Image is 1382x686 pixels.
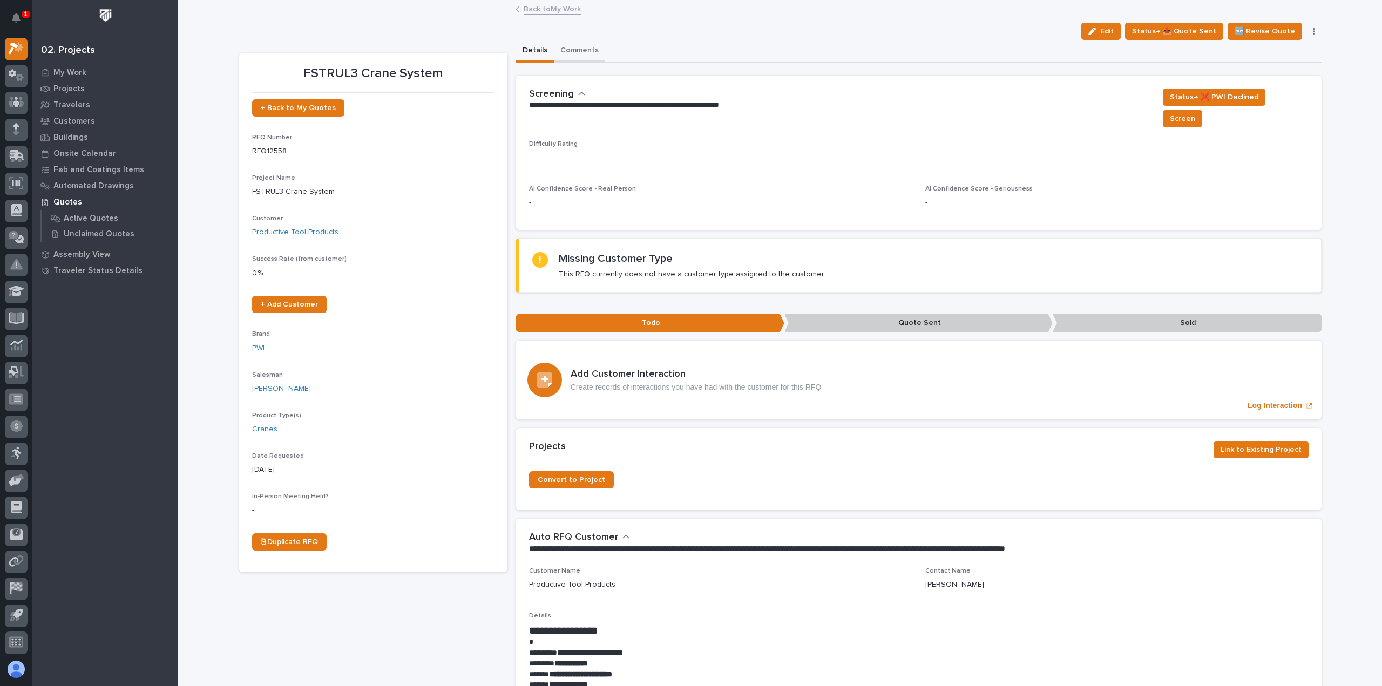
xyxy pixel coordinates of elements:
[41,45,95,57] div: 02. Projects
[538,476,605,484] span: Convert to Project
[559,252,673,265] h2: Missing Customer Type
[42,210,178,226] a: Active Quotes
[53,266,143,276] p: Traveler Status Details
[32,113,178,129] a: Customers
[5,658,28,681] button: users-avatar
[516,40,554,63] button: Details
[64,214,118,223] p: Active Quotes
[32,178,178,194] a: Automated Drawings
[252,383,311,395] a: [PERSON_NAME]
[529,89,574,100] h2: Screening
[925,579,984,590] p: [PERSON_NAME]
[261,301,318,308] span: + Add Customer
[252,296,327,313] a: + Add Customer
[32,161,178,178] a: Fab and Coatings Items
[529,141,578,147] span: Difficulty Rating
[261,104,336,112] span: ← Back to My Quotes
[252,227,338,238] a: Productive Tool Products
[53,165,144,175] p: Fab and Coatings Items
[252,256,347,262] span: Success Rate (from customer)
[529,532,618,544] h2: Auto RFQ Customer
[96,5,116,25] img: Workspace Logo
[554,40,605,63] button: Comments
[516,314,784,332] p: Todo
[559,269,824,279] p: This RFQ currently does not have a customer type assigned to the customer
[32,129,178,145] a: Buildings
[784,314,1053,332] p: Quote Sent
[252,412,301,419] span: Product Type(s)
[1170,112,1195,125] span: Screen
[252,186,494,198] p: FSTRUL3 Crane System
[529,579,615,590] p: Productive Tool Products
[1132,25,1216,38] span: Status→ 📤 Quote Sent
[252,464,494,476] p: [DATE]
[32,194,178,210] a: Quotes
[1235,25,1295,38] span: 🆕 Revise Quote
[252,331,270,337] span: Brand
[252,453,304,459] span: Date Requested
[53,100,90,110] p: Travelers
[5,6,28,29] button: Notifications
[529,532,630,544] button: Auto RFQ Customer
[252,424,277,435] a: Cranes
[925,568,971,574] span: Contact Name
[529,89,586,100] button: Screening
[252,146,494,157] p: RFQ12558
[53,198,82,207] p: Quotes
[1100,26,1114,36] span: Edit
[529,613,551,619] span: Details
[529,471,614,488] a: Convert to Project
[252,372,283,378] span: Salesman
[1170,91,1258,104] span: Status→ ❌ PWI Declined
[571,369,822,381] h3: Add Customer Interaction
[529,568,580,574] span: Customer Name
[529,441,566,453] h2: Projects
[529,186,636,192] span: AI Confidence Score - Real Person
[925,197,1309,208] p: -
[32,97,178,113] a: Travelers
[529,152,1309,164] p: -
[53,84,85,94] p: Projects
[53,117,95,126] p: Customers
[32,262,178,279] a: Traveler Status Details
[32,145,178,161] a: Onsite Calendar
[1163,110,1202,127] button: Screen
[261,538,318,546] span: ⎘ Duplicate RFQ
[571,383,822,392] p: Create records of interactions you have had with the customer for this RFQ
[53,250,110,260] p: Assembly View
[252,66,494,81] p: FSTRUL3 Crane System
[24,10,28,18] p: 1
[529,197,912,208] p: -
[53,133,88,142] p: Buildings
[1053,314,1321,332] p: Sold
[516,341,1322,419] a: Log Interaction
[1248,401,1302,410] p: Log Interaction
[252,343,265,354] a: PWI
[1214,441,1309,458] button: Link to Existing Project
[252,175,295,181] span: Project Name
[925,186,1033,192] span: AI Confidence Score - Seriousness
[32,246,178,262] a: Assembly View
[252,215,283,222] span: Customer
[1163,89,1265,106] button: Status→ ❌ PWI Declined
[53,68,86,78] p: My Work
[42,226,178,241] a: Unclaimed Quotes
[32,64,178,80] a: My Work
[32,80,178,97] a: Projects
[252,533,327,551] a: ⎘ Duplicate RFQ
[252,134,292,141] span: RFQ Number
[252,268,494,279] p: 0 %
[1228,23,1302,40] button: 🆕 Revise Quote
[252,505,494,516] p: -
[1221,443,1302,456] span: Link to Existing Project
[13,13,28,30] div: Notifications1
[64,229,134,239] p: Unclaimed Quotes
[1081,23,1121,40] button: Edit
[524,2,581,15] a: Back toMy Work
[1125,23,1223,40] button: Status→ 📤 Quote Sent
[252,493,329,500] span: In-Person Meeting Held?
[53,181,134,191] p: Automated Drawings
[53,149,116,159] p: Onsite Calendar
[252,99,344,117] a: ← Back to My Quotes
